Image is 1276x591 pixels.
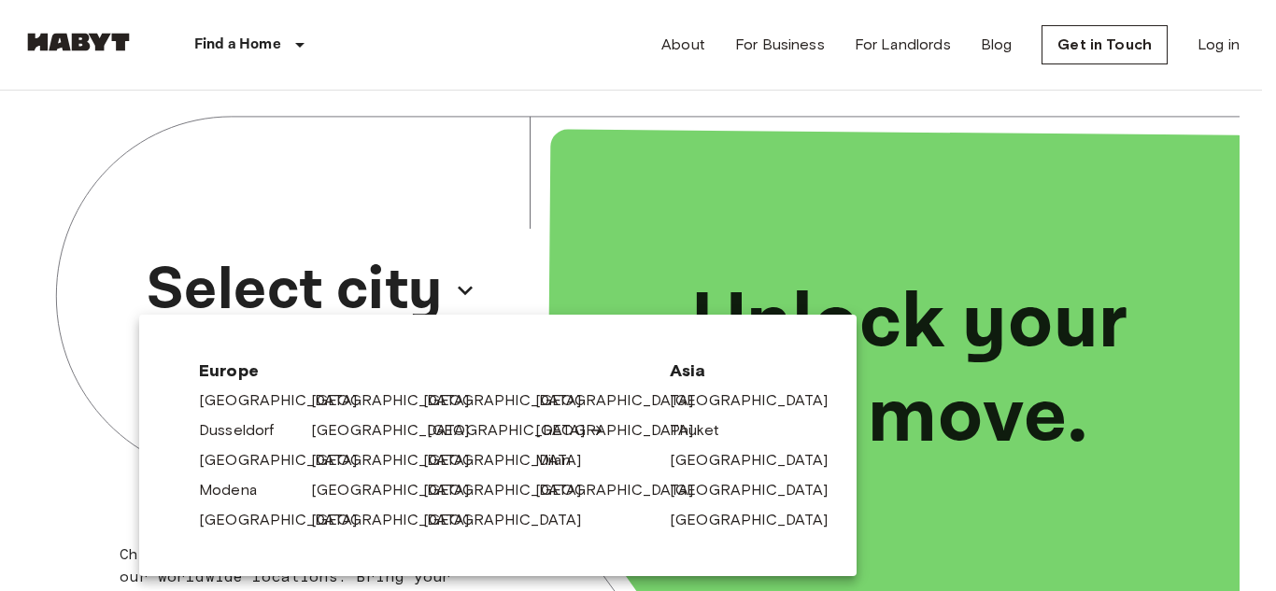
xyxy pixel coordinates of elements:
a: [GEOGRAPHIC_DATA] [427,419,604,442]
a: [GEOGRAPHIC_DATA] [199,449,376,471]
a: [GEOGRAPHIC_DATA] [311,419,489,442]
a: Dusseldorf [199,419,293,442]
a: [GEOGRAPHIC_DATA] [423,479,601,501]
a: [GEOGRAPHIC_DATA] [311,509,489,531]
a: [GEOGRAPHIC_DATA] [670,449,847,471]
a: Milan [535,449,589,471]
a: Modena [199,479,276,501]
a: [GEOGRAPHIC_DATA] [423,449,601,471]
a: [GEOGRAPHIC_DATA] [535,479,713,501]
a: [GEOGRAPHIC_DATA] [311,479,489,501]
a: [GEOGRAPHIC_DATA] [423,389,601,412]
span: Asia [670,359,797,382]
a: Phuket [670,419,738,442]
a: [GEOGRAPHIC_DATA] [535,389,713,412]
a: [GEOGRAPHIC_DATA] [535,419,713,442]
a: [GEOGRAPHIC_DATA] [199,389,376,412]
span: Europe [199,359,640,382]
a: [GEOGRAPHIC_DATA] [670,389,847,412]
a: [GEOGRAPHIC_DATA] [311,449,489,471]
a: [GEOGRAPHIC_DATA] [311,389,489,412]
a: [GEOGRAPHIC_DATA] [199,509,376,531]
a: [GEOGRAPHIC_DATA] [670,479,847,501]
a: [GEOGRAPHIC_DATA] [423,509,601,531]
a: [GEOGRAPHIC_DATA] [670,509,847,531]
